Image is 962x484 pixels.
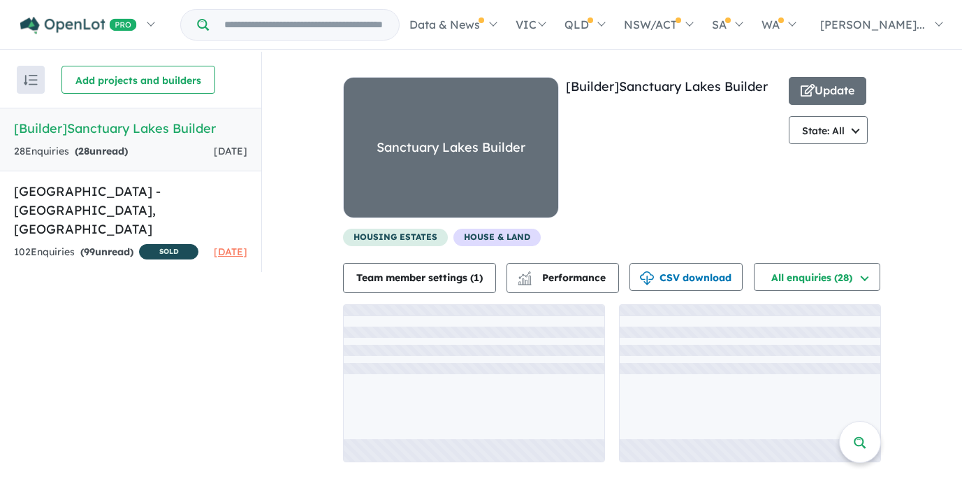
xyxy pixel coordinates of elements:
[343,77,559,229] a: Sanctuary Lakes Builder
[80,245,133,258] strong: ( unread)
[214,145,247,157] span: [DATE]
[640,271,654,285] img: download icon
[518,271,531,279] img: line-chart.svg
[789,116,868,144] button: State: All
[84,245,95,258] span: 99
[20,17,137,34] img: Openlot PRO Logo White
[377,137,525,159] div: Sanctuary Lakes Builder
[14,119,247,138] h5: [Builder] Sanctuary Lakes Builder
[139,244,198,259] span: SOLD
[24,75,38,85] img: sort.svg
[506,263,619,293] button: Performance
[343,229,448,246] span: housing estates
[14,143,128,160] div: 28 Enquir ies
[214,245,247,258] span: [DATE]
[754,263,880,291] button: All enquiries (28)
[14,244,198,262] div: 102 Enquir ies
[61,66,215,94] button: Add projects and builders
[820,17,925,31] span: [PERSON_NAME]...
[453,229,541,246] span: House & Land
[14,182,247,239] h5: [GEOGRAPHIC_DATA] - [GEOGRAPHIC_DATA] , [GEOGRAPHIC_DATA]
[566,78,768,94] a: [Builder]Sanctuary Lakes Builder
[518,276,532,285] img: bar-chart.svg
[474,271,479,284] span: 1
[629,263,743,291] button: CSV download
[75,145,128,157] strong: ( unread)
[343,263,496,293] button: Team member settings (1)
[789,77,866,105] button: Update
[78,145,89,157] span: 28
[212,10,396,40] input: Try estate name, suburb, builder or developer
[520,271,606,284] span: Performance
